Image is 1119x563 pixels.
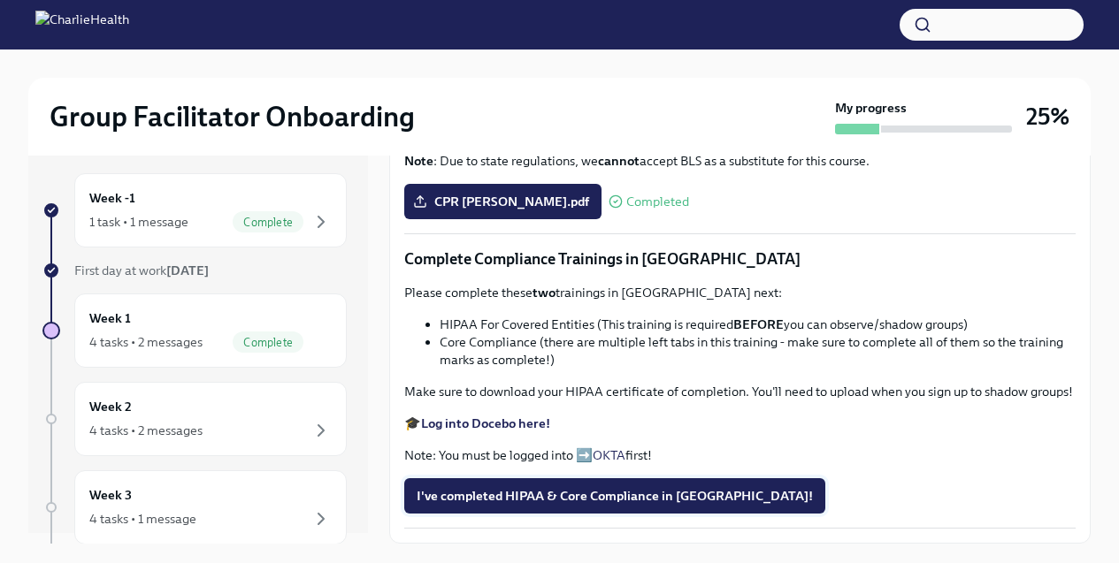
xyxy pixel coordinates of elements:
p: Please complete these trainings in [GEOGRAPHIC_DATA] next: [404,284,1076,301]
strong: [DATE] [166,262,209,278]
button: I've completed HIPAA & Core Compliance in [GEOGRAPHIC_DATA]! [404,478,825,514]
span: CPR [PERSON_NAME].pdf [417,193,589,210]
span: I've completed HIPAA & Core Compliance in [GEOGRAPHIC_DATA]! [417,487,813,505]
p: : Due to state regulations, we accept BLS as a substitute for this course. [404,152,1076,170]
div: 4 tasks • 2 messages [89,333,203,351]
h6: Week 3 [89,485,132,505]
p: Make sure to download your HIPAA certificate of completion. You'll need to upload when you sign u... [404,383,1076,400]
img: CharlieHealth [35,11,129,39]
strong: My progress [835,99,907,117]
label: CPR [PERSON_NAME].pdf [404,184,602,219]
h6: Week 1 [89,308,131,328]
h6: Week -1 [89,188,135,208]
div: 4 tasks • 1 message [89,510,196,528]
p: Complete Compliance Trainings in [GEOGRAPHIC_DATA] [404,248,1076,270]
p: 🎓 [404,415,1076,432]
strong: two [533,285,556,301]
li: HIPAA For Covered Entities (This training is required you can observe/shadow groups) [440,316,1076,333]
strong: BEFORE [733,316,784,332]
a: First day at work[DATE] [42,262,347,279]
a: Week 34 tasks • 1 message [42,470,347,544]
p: Note: You must be logged into ➡️ first! [404,446,1076,464]
span: First day at work [74,262,209,278]
a: Log into Docebo here! [421,415,550,431]
div: 1 task • 1 message [89,213,188,231]
h3: 25% [1026,101,1069,133]
h6: Week 2 [89,397,132,416]
a: Week -11 task • 1 messageComplete [42,173,347,247]
a: Week 24 tasks • 2 messages [42,382,347,456]
li: Core Compliance (there are multiple left tabs in this training - make sure to complete all of the... [440,333,1076,369]
span: Completed [626,195,689,209]
span: Complete [233,336,303,349]
a: Week 14 tasks • 2 messagesComplete [42,293,347,368]
h2: Group Facilitator Onboarding [50,99,415,134]
a: OKTA [593,447,625,463]
div: 4 tasks • 2 messages [89,422,203,439]
span: Complete [233,216,303,229]
strong: cannot [598,153,640,169]
strong: Note [404,153,433,169]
